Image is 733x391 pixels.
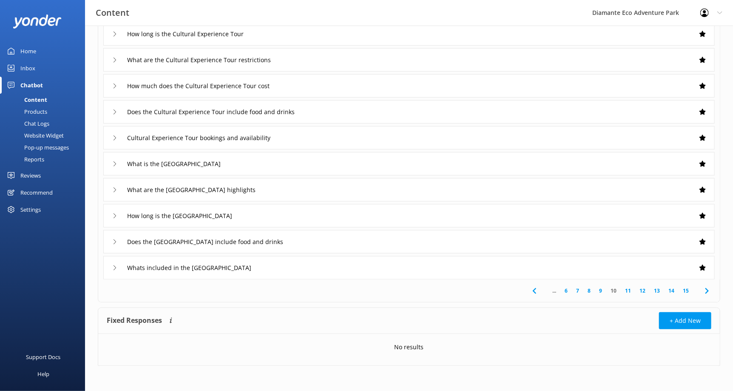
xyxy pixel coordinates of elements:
a: 14 [664,287,679,295]
a: 15 [679,287,693,295]
div: Content [5,94,47,106]
span: ... [548,287,560,295]
button: + Add New [659,312,711,329]
a: Chat Logs [5,118,85,129]
div: Reports [5,153,44,165]
a: 9 [595,287,606,295]
div: Chat Logs [5,118,49,129]
div: Home [20,43,36,60]
a: Reports [5,153,85,165]
div: Help [37,365,49,382]
a: 13 [650,287,664,295]
h4: Fixed Responses [107,312,162,329]
a: 10 [606,287,621,295]
h3: Content [96,6,129,20]
div: Recommend [20,184,53,201]
div: Website Widget [5,129,64,141]
a: Products [5,106,85,118]
img: yonder-white-logo.png [13,14,62,29]
a: 8 [583,287,595,295]
a: 11 [621,287,635,295]
div: Chatbot [20,77,43,94]
a: Content [5,94,85,106]
a: 12 [635,287,650,295]
a: Website Widget [5,129,85,141]
div: Settings [20,201,41,218]
div: Pop-up messages [5,141,69,153]
a: 7 [572,287,583,295]
a: Pop-up messages [5,141,85,153]
div: Reviews [20,167,41,184]
div: Products [5,106,47,118]
p: No results [395,342,424,352]
div: Support Docs [26,348,61,365]
a: 6 [560,287,572,295]
div: Inbox [20,60,35,77]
